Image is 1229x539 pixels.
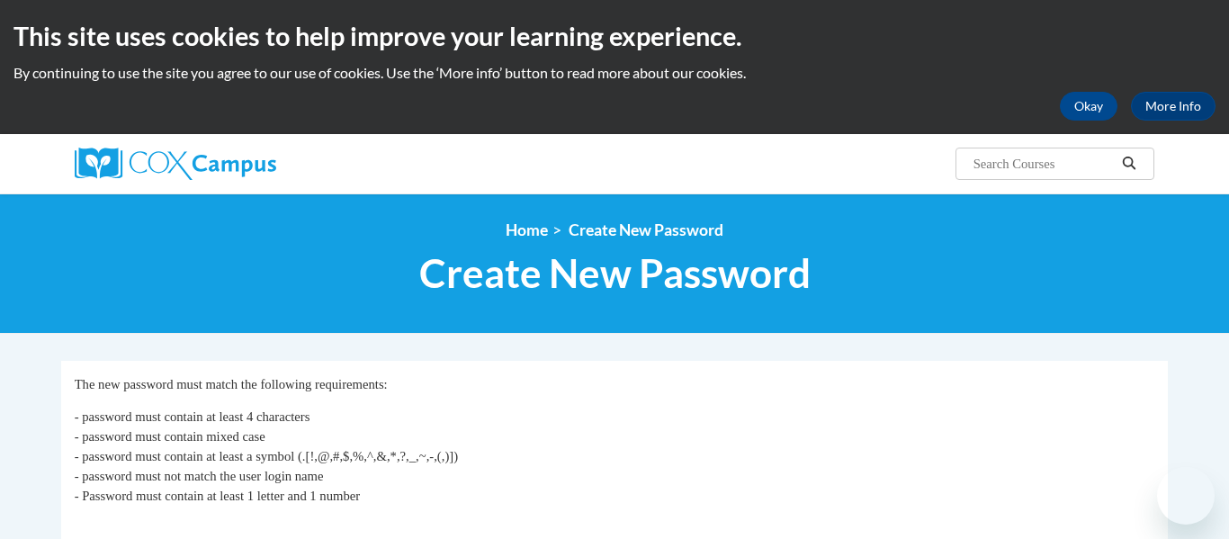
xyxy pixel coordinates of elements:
span: - password must contain at least 4 characters - password must contain mixed case - password must ... [75,409,458,503]
iframe: Button to launch messaging window [1157,467,1215,525]
a: Cox Campus [75,148,417,180]
p: By continuing to use the site you agree to our use of cookies. Use the ‘More info’ button to read... [13,63,1216,83]
span: Create New Password [569,220,723,239]
button: Okay [1060,92,1117,121]
input: Search Courses [972,153,1116,175]
h2: This site uses cookies to help improve your learning experience. [13,18,1216,54]
a: Home [506,220,548,239]
span: The new password must match the following requirements: [75,377,388,391]
img: Cox Campus [75,148,276,180]
button: Search [1116,153,1143,175]
a: More Info [1131,92,1216,121]
span: Create New Password [419,249,811,297]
